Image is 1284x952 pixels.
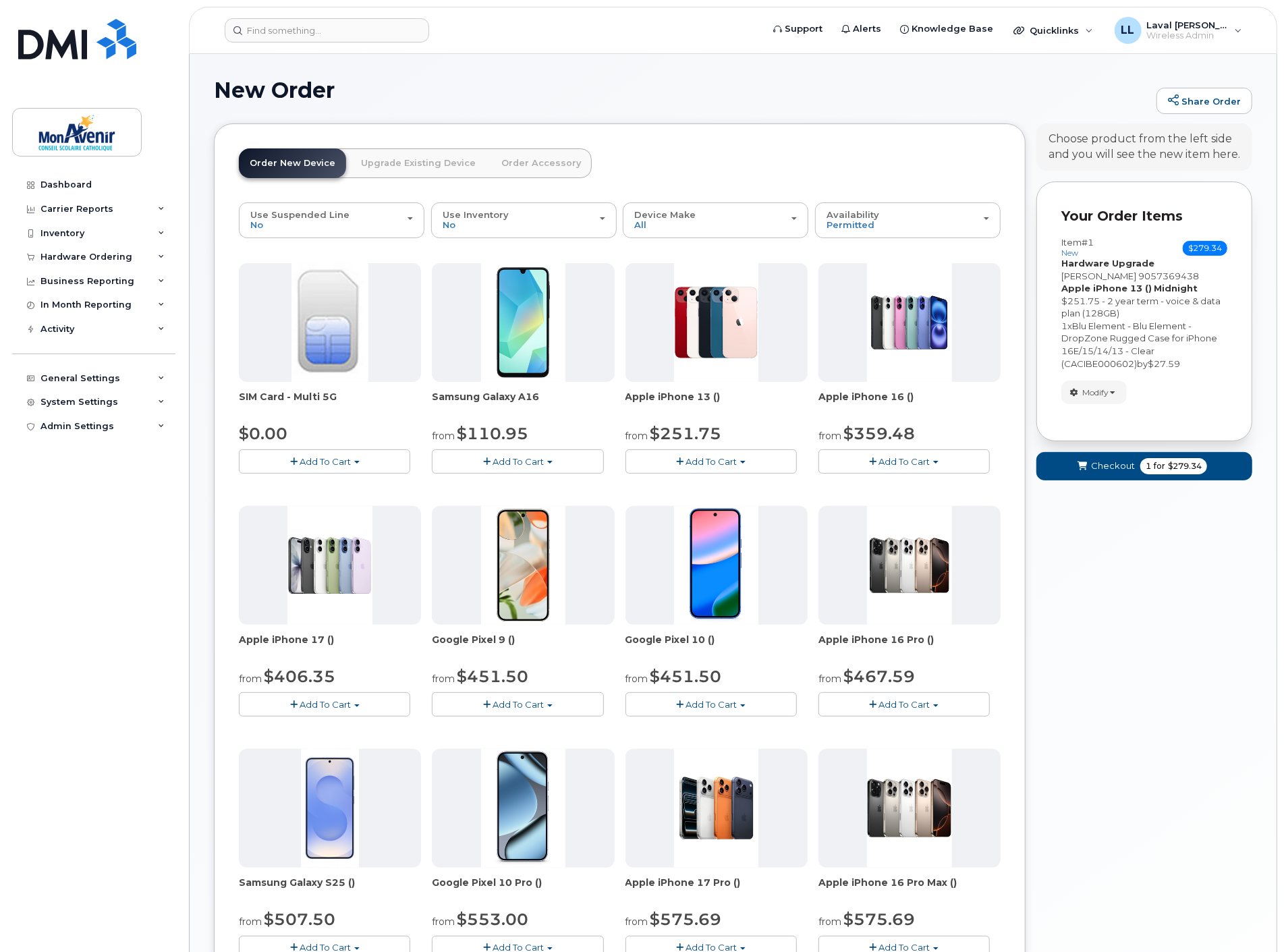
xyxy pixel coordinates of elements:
button: Modify [1061,381,1127,404]
span: $575.69 [843,909,915,929]
img: phone23849.JPG [674,749,759,868]
img: phone23841.JPG [287,506,372,625]
span: Google Pixel 10 Pro () [432,876,614,903]
small: from [625,916,648,928]
span: Add To Cart [300,456,351,467]
span: $451.50 [457,667,528,686]
span: Device Make [634,209,696,220]
span: No [250,219,263,230]
a: Share Order [1156,88,1252,115]
button: Add To Cart [432,449,603,473]
div: $251.75 - 2 year term - voice & data plan (128GB) [1061,295,1227,320]
span: Add To Cart [878,699,930,710]
img: phone23906.JPG [867,263,952,382]
span: Add To Cart [686,699,737,710]
span: $251.75 [650,424,722,443]
span: for [1151,460,1168,472]
div: Apple iPhone 17 Pro () [625,876,808,903]
div: Apple iPhone 16 Pro () [818,633,1001,660]
div: SIM Card - Multi 5G [239,390,421,417]
div: Apple iPhone 17 () [239,633,421,660]
button: Add To Cart [432,692,603,716]
span: Checkout [1091,459,1135,472]
span: Availability [827,209,879,220]
span: All [634,219,646,230]
span: Use Inventory [443,209,509,220]
small: from [432,916,455,928]
div: Apple iPhone 16 () [818,390,1001,417]
span: Permitted [827,219,874,230]
strong: Hardware Upgrade [1061,258,1154,269]
img: phone23915.JPG [867,749,952,868]
span: #1 [1082,237,1094,248]
button: Use Inventory No [431,202,617,237]
a: Order Accessory [491,148,592,178]
span: Add To Cart [493,699,544,710]
span: $279.34 [1183,241,1227,256]
span: Blu Element - Blu Element - DropZone Rugged Case for iPhone 16E/15/14/13 - Clear (CACIBE000602) [1061,320,1217,369]
span: $0.00 [239,424,287,443]
small: from [432,673,455,685]
span: $575.69 [650,909,722,929]
small: from [432,430,455,442]
span: $27.59 [1148,358,1180,369]
h3: Item [1061,237,1094,257]
strong: Midnight [1154,283,1198,293]
span: [PERSON_NAME] [1061,271,1136,281]
div: x by [1061,320,1227,370]
h1: New Order [214,78,1150,102]
small: from [625,673,648,685]
small: from [818,916,841,928]
span: Add To Cart [878,456,930,467]
small: from [239,916,262,928]
img: phone23677.JPG [674,263,759,382]
span: 1 [1146,460,1151,472]
div: Google Pixel 9 () [432,633,614,660]
div: Google Pixel 10 () [625,633,808,660]
a: Upgrade Existing Device [350,148,486,178]
button: Add To Cart [818,449,990,473]
span: Add To Cart [493,456,544,467]
div: Apple iPhone 13 () [625,390,808,417]
small: new [1061,248,1078,258]
img: phone23910.JPG [867,506,952,625]
span: Use Suspended Line [250,209,350,220]
img: phone23967.JPG [481,749,566,868]
button: Add To Cart [625,449,797,473]
button: Add To Cart [239,449,410,473]
button: Add To Cart [625,692,797,716]
strong: Apple iPhone 13 () [1061,283,1152,293]
button: Availability Permitted [815,202,1001,237]
span: $359.48 [843,424,915,443]
p: Your Order Items [1061,206,1227,226]
span: $451.50 [650,667,722,686]
div: Samsung Galaxy A16 [432,390,614,417]
div: Apple iPhone 16 Pro Max () [818,876,1001,903]
button: Device Make All [623,202,808,237]
span: $406.35 [264,667,335,686]
img: phone23946.JPG [481,263,566,382]
span: 9057369438 [1138,271,1199,281]
span: 1 [1061,320,1067,331]
span: Add To Cart [686,456,737,467]
img: phone23965.JPG [674,506,759,625]
small: from [818,673,841,685]
a: Order New Device [239,148,346,178]
span: $279.34 [1168,460,1202,472]
span: Add To Cart [300,699,351,710]
span: $110.95 [457,424,528,443]
span: $507.50 [264,909,335,929]
button: Add To Cart [239,692,410,716]
small: from [625,430,648,442]
button: Add To Cart [818,692,990,716]
img: 00D627D4-43E9-49B7-A367-2C99342E128C.jpg [291,263,368,382]
span: Modify [1082,387,1109,399]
